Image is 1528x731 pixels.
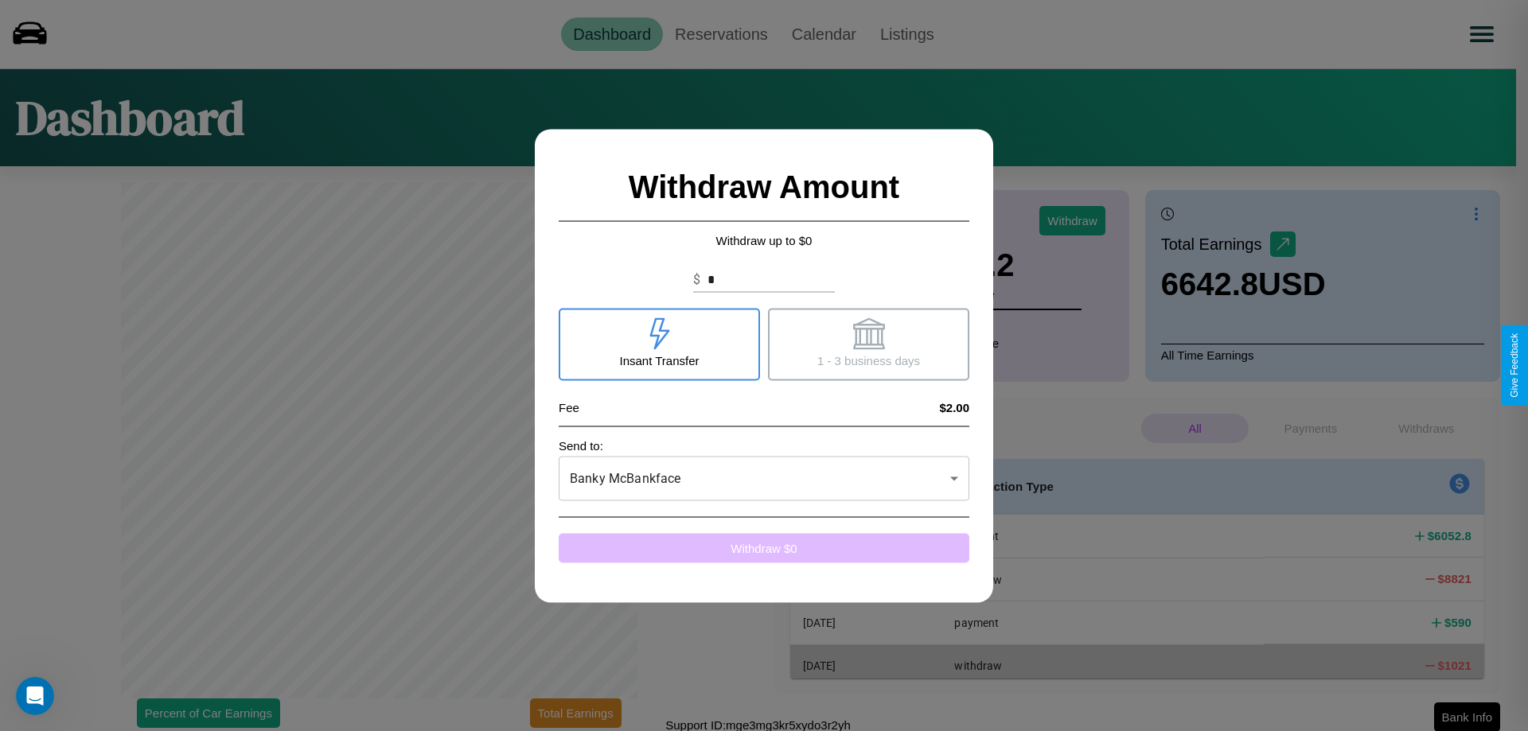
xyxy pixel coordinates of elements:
button: Withdraw $0 [559,533,969,562]
div: Banky McBankface [559,456,969,500]
p: Send to: [559,434,969,456]
h2: Withdraw Amount [559,153,969,221]
iframe: Intercom live chat [16,677,54,715]
p: Fee [559,396,579,418]
p: 1 - 3 business days [817,349,920,371]
h4: $2.00 [939,400,969,414]
p: Withdraw up to $ 0 [559,229,969,251]
div: Give Feedback [1509,333,1520,398]
p: Insant Transfer [619,349,699,371]
p: $ [693,270,700,289]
